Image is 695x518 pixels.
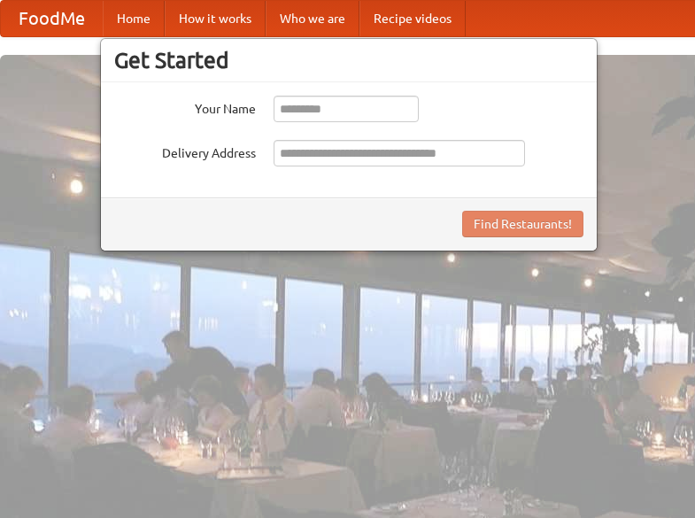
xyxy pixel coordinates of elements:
[103,1,165,36] a: Home
[114,96,256,118] label: Your Name
[462,211,583,237] button: Find Restaurants!
[359,1,466,36] a: Recipe videos
[165,1,266,36] a: How it works
[114,140,256,162] label: Delivery Address
[114,47,583,73] h3: Get Started
[266,1,359,36] a: Who we are
[1,1,103,36] a: FoodMe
